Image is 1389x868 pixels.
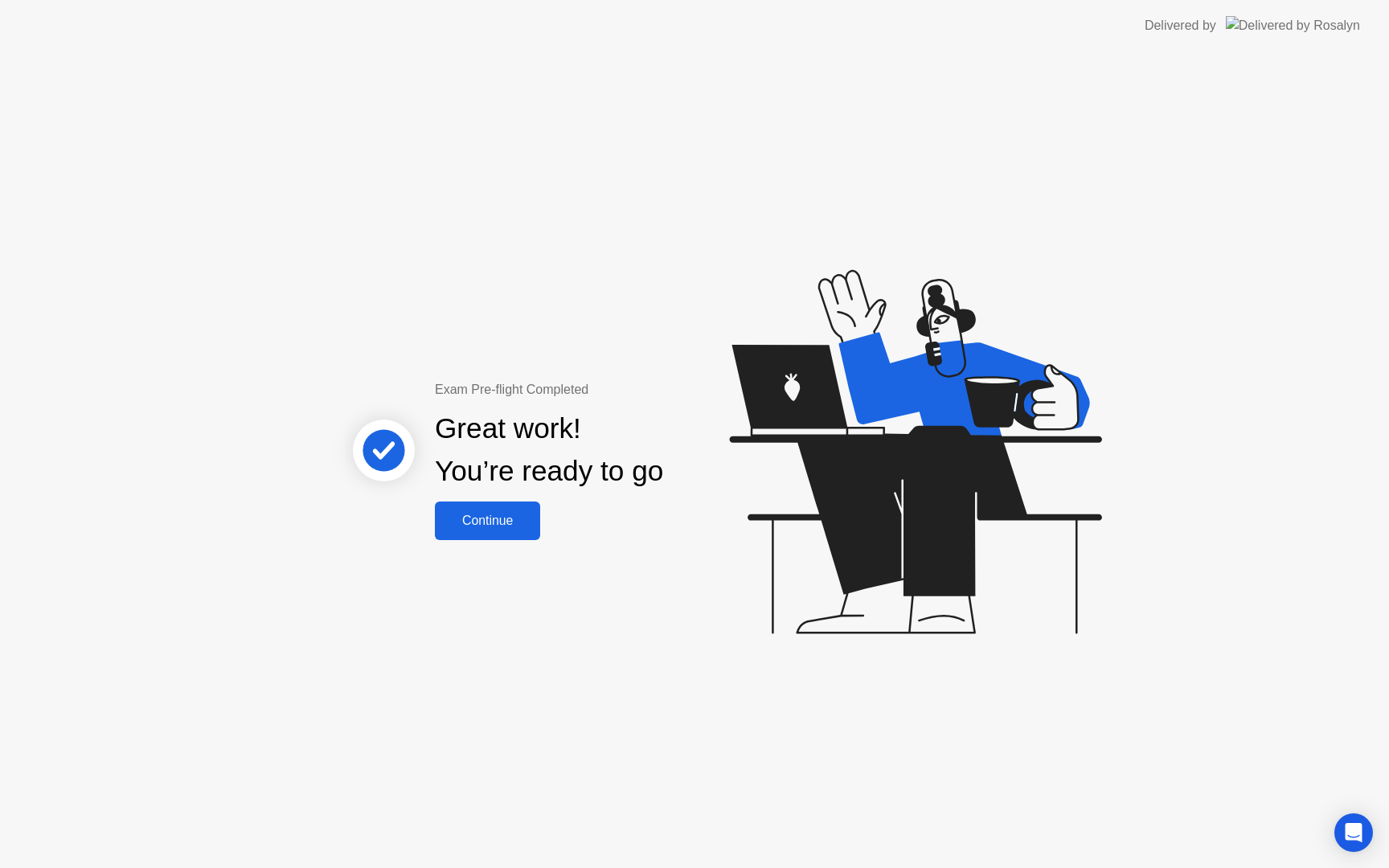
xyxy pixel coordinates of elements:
[435,380,767,399] div: Exam Pre-flight Completed
[1334,813,1373,852] div: Open Intercom Messenger
[440,514,535,528] div: Continue
[1145,16,1216,35] div: Delivered by
[435,502,540,540] button: Continue
[1226,16,1360,35] img: Delivered by Rosalyn
[435,407,663,493] div: Great work! You’re ready to go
